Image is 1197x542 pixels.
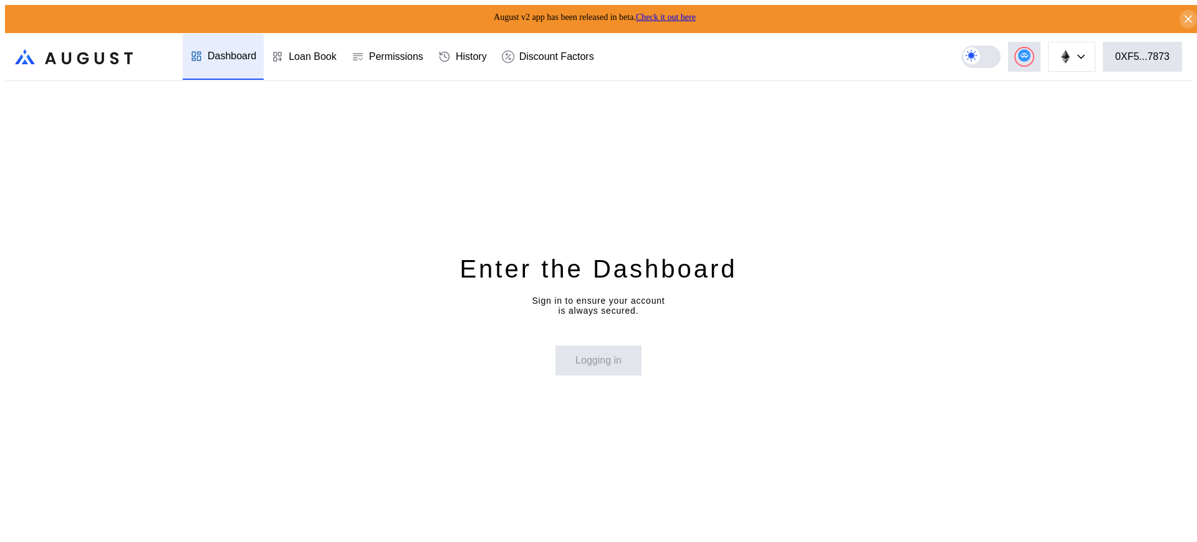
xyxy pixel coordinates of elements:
a: Permissions [344,34,431,80]
a: Check it out here [636,12,696,22]
div: Loan Book [289,51,337,62]
a: History [431,34,494,80]
div: History [456,51,487,62]
button: chain logo [1048,42,1095,72]
div: Sign in to ensure your account is always secured. [532,296,665,316]
div: Permissions [369,51,423,62]
img: chain logo [1059,50,1072,64]
a: Loan Book [264,34,344,80]
button: Logging in [555,346,642,375]
div: 0XF5...7873 [1115,51,1170,62]
span: August v2 app has been released in beta. [494,12,696,22]
div: Enter the Dashboard [459,253,737,285]
a: Dashboard [183,34,264,80]
div: Discount Factors [519,51,594,62]
a: Discount Factors [494,34,602,80]
div: Dashboard [208,51,256,62]
button: 0XF5...7873 [1103,42,1182,72]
